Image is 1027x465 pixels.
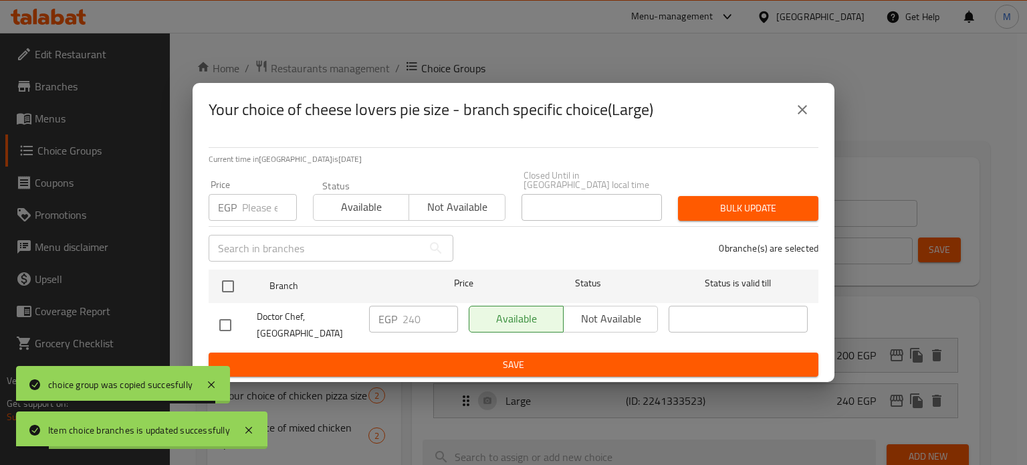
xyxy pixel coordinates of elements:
[678,196,818,221] button: Bulk update
[48,377,193,392] div: choice group was copied succesfully
[415,197,499,217] span: Not available
[218,199,237,215] p: EGP
[409,194,505,221] button: Not available
[48,423,230,438] div: Item choice branches is updated successfully
[209,235,423,262] input: Search in branches
[209,99,653,120] h2: Your choice of cheese lovers pie size - branch specific choice(Large)
[519,275,658,292] span: Status
[219,357,808,373] span: Save
[269,278,409,294] span: Branch
[257,308,358,342] span: Doctor Chef, [GEOGRAPHIC_DATA]
[419,275,508,292] span: Price
[689,200,808,217] span: Bulk update
[319,197,404,217] span: Available
[209,153,818,165] p: Current time in [GEOGRAPHIC_DATA] is [DATE]
[313,194,409,221] button: Available
[719,242,818,255] p: 0 branche(s) are selected
[378,311,397,327] p: EGP
[786,94,818,126] button: close
[669,275,808,292] span: Status is valid till
[242,194,297,221] input: Please enter price
[403,306,458,333] input: Please enter price
[209,353,818,377] button: Save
